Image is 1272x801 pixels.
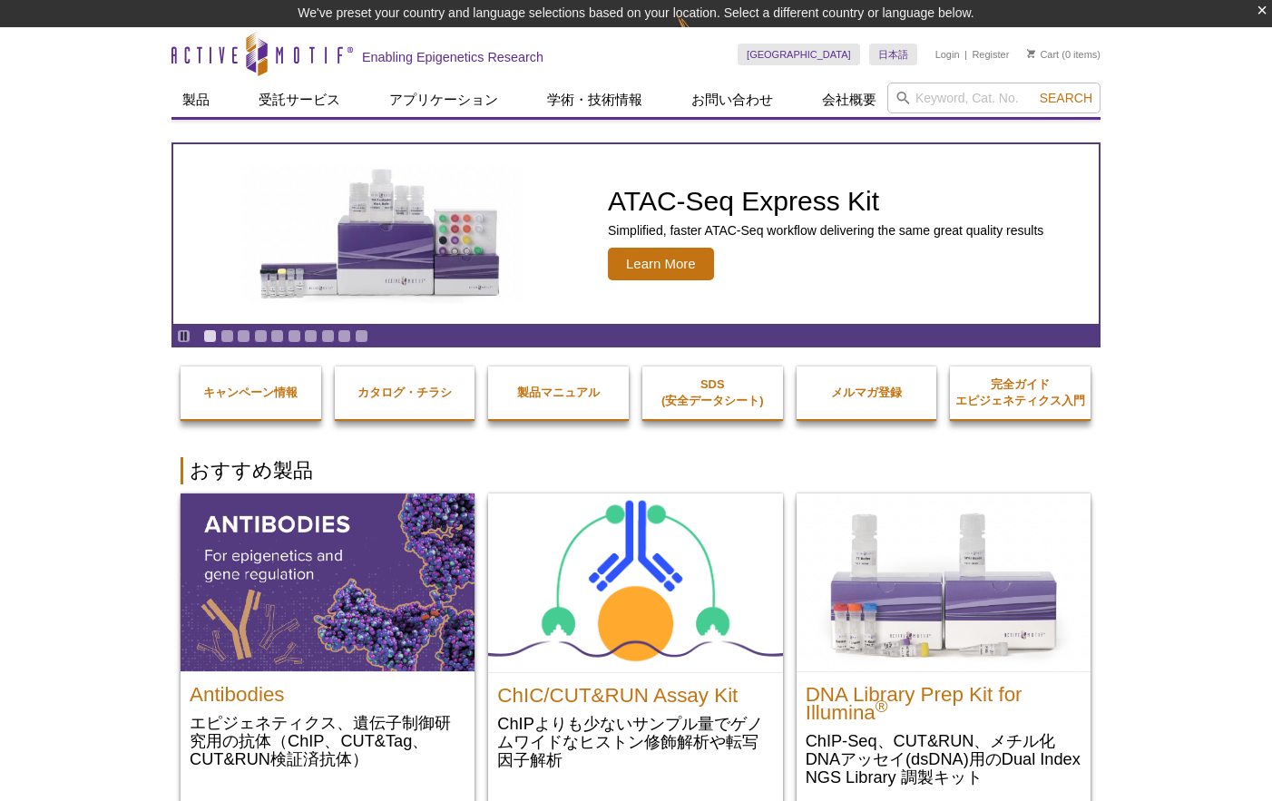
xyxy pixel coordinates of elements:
[797,493,1091,671] img: DNA Library Prep Kit for Illumina
[1027,44,1101,65] li: (0 items)
[232,165,532,303] img: ATAC-Seq Express Kit
[680,83,784,117] a: お問い合わせ
[1040,91,1092,105] span: Search
[1027,48,1059,61] a: Cart
[972,48,1009,61] a: Register
[254,329,268,343] a: Go to slide 4
[497,714,773,769] p: ChIPよりも少ないサンプル量でゲノムワイドなヒストン修飾解析や転写因子解析
[811,83,887,117] a: 会社概要
[171,83,220,117] a: 製品
[869,44,917,65] a: 日本語
[831,386,902,399] strong: メルマガ登録
[203,329,217,343] a: Go to slide 1
[955,377,1085,407] strong: 完全ガイド エピジェネティクス入門
[181,457,1091,484] h2: おすすめ製品
[321,329,335,343] a: Go to slide 8
[935,48,960,61] a: Login
[488,493,782,787] a: ChIC/CUT&RUN Assay Kit ChIC/CUT&RUN Assay Kit ChIPよりも少ないサンプル量でゲノムワイドなヒストン修飾解析や転写因子解析
[1027,49,1035,58] img: Your Cart
[357,386,452,399] strong: カタログ・チラシ
[608,188,1043,215] h2: ATAC-Seq Express Kit
[797,366,937,419] a: メルマガ登録
[203,386,298,399] strong: キャンペーン情報
[181,366,321,419] a: キャンペーン情報
[806,731,1081,786] p: ChIP-Seq、CUT&RUN、メチル化DNAアッセイ(dsDNA)用のDual Index NGS Library 調製キット
[181,493,475,786] a: All Antibodies Antibodies エピジェネティクス、遺伝子制御研究用の抗体（ChIP、CUT&Tag、CUT&RUN検証済抗体）
[1034,90,1098,106] button: Search
[362,49,543,65] h2: Enabling Epigenetics Research
[536,83,653,117] a: 学術・技術情報
[677,14,725,56] img: Change Here
[220,329,234,343] a: Go to slide 2
[488,366,629,419] a: 製品マニュアル
[806,677,1081,722] h2: DNA Library Prep Kit for Illumina
[876,697,888,716] sup: ®
[608,248,714,280] span: Learn More
[173,144,1099,324] a: ATAC-Seq Express Kit ATAC-Seq Express Kit Simplified, faster ATAC-Seq workflow delivering the sam...
[270,329,284,343] a: Go to slide 5
[237,329,250,343] a: Go to slide 3
[335,366,475,419] a: カタログ・チラシ
[738,44,860,65] a: [GEOGRAPHIC_DATA]
[608,222,1043,239] p: Simplified, faster ATAC-Seq workflow delivering the same great quality results
[181,493,475,671] img: All Antibodies
[661,377,764,407] strong: SDS (安全データシート)
[355,329,368,343] a: Go to slide 10
[338,329,351,343] a: Go to slide 9
[964,44,967,65] li: |
[304,329,318,343] a: Go to slide 7
[950,358,1091,427] a: 完全ガイドエピジェネティクス入門
[190,713,465,768] p: エピジェネティクス、遺伝子制御研究用の抗体（ChIP、CUT&Tag、CUT&RUN検証済抗体）
[887,83,1101,113] input: Keyword, Cat. No.
[177,329,191,343] a: Toggle autoplay
[288,329,301,343] a: Go to slide 6
[517,386,600,399] strong: 製品マニュアル
[488,493,782,672] img: ChIC/CUT&RUN Assay Kit
[378,83,509,117] a: アプリケーション
[642,358,783,427] a: SDS(安全データシート)
[173,144,1099,324] article: ATAC-Seq Express Kit
[190,677,465,704] h2: Antibodies
[248,83,351,117] a: 受託サービス
[497,678,773,705] h2: ChIC/CUT&RUN Assay Kit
